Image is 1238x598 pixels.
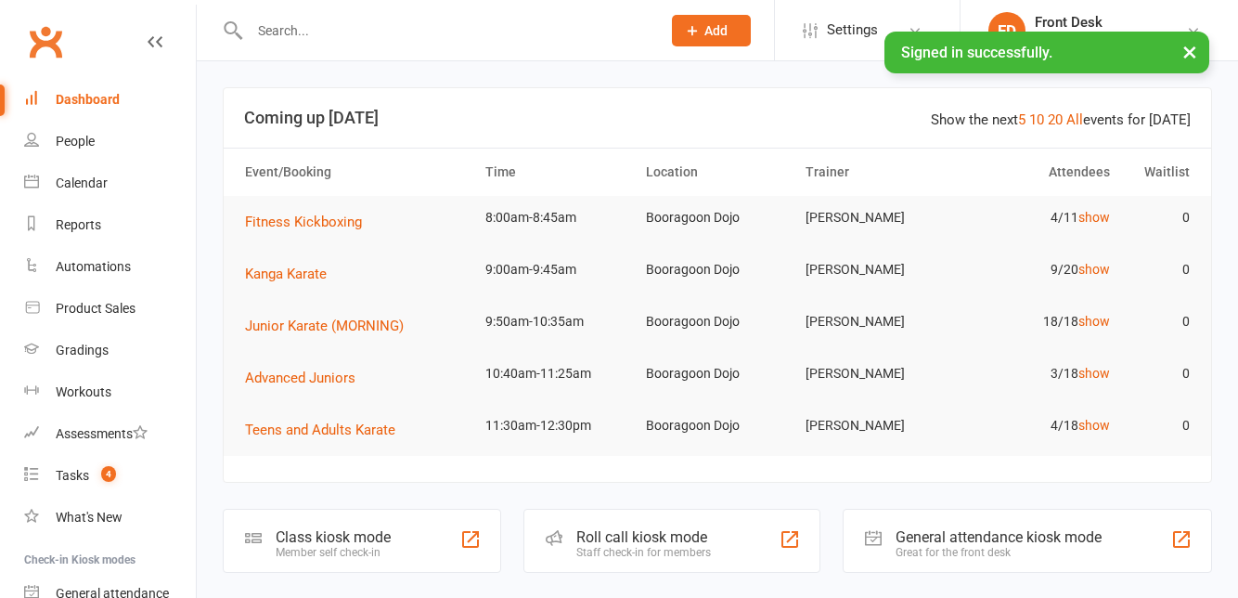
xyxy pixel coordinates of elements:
[797,300,958,344] td: [PERSON_NAME]
[1078,262,1110,277] a: show
[245,315,417,337] button: Junior Karate (MORNING)
[958,248,1118,292] td: 9/20
[638,248,798,292] td: Booragoon Dojo
[56,217,101,232] div: Reports
[1078,210,1110,225] a: show
[797,248,958,292] td: [PERSON_NAME]
[245,318,404,334] span: Junior Karate (MORNING)
[56,384,111,399] div: Workouts
[958,300,1118,344] td: 18/18
[56,92,120,107] div: Dashboard
[638,300,798,344] td: Booragoon Dojo
[245,266,327,282] span: Kanga Karate
[24,288,196,330] a: Product Sales
[56,134,95,149] div: People
[1029,111,1044,128] a: 10
[477,196,638,240] td: 8:00am-8:45am
[56,175,108,190] div: Calendar
[1118,300,1198,344] td: 0
[1118,248,1198,292] td: 0
[1078,366,1110,381] a: show
[245,211,375,233] button: Fitness Kickboxing
[56,510,123,525] div: What's New
[245,263,340,285] button: Kanga Karate
[24,497,196,539] a: What's New
[56,343,109,357] div: Gradings
[1118,352,1198,396] td: 0
[1118,196,1198,240] td: 0
[24,455,196,497] a: Tasks 4
[245,367,368,389] button: Advanced Juniors
[576,528,711,546] div: Roll call kiosk mode
[244,18,648,44] input: Search...
[477,149,638,196] th: Time
[931,109,1191,131] div: Show the next events for [DATE]
[576,546,711,559] div: Staff check-in for members
[24,204,196,246] a: Reports
[244,109,1191,127] h3: Coming up [DATE]
[988,12,1025,49] div: FD
[1035,31,1145,47] div: Emplify Booragoon
[56,426,148,441] div: Assessments
[896,528,1102,546] div: General attendance kiosk mode
[797,149,958,196] th: Trainer
[24,371,196,413] a: Workouts
[1048,111,1063,128] a: 20
[638,404,798,448] td: Booragoon Dojo
[1035,14,1145,31] div: Front Desk
[24,121,196,162] a: People
[477,248,638,292] td: 9:00am-9:45am
[638,196,798,240] td: Booragoon Dojo
[958,196,1118,240] td: 4/11
[24,246,196,288] a: Automations
[24,330,196,371] a: Gradings
[638,149,798,196] th: Location
[101,466,116,482] span: 4
[245,214,362,230] span: Fitness Kickboxing
[276,546,391,559] div: Member self check-in
[24,162,196,204] a: Calendar
[1118,404,1198,448] td: 0
[797,352,958,396] td: [PERSON_NAME]
[245,422,395,438] span: Teens and Adults Karate
[638,352,798,396] td: Booragoon Dojo
[1118,149,1198,196] th: Waitlist
[56,301,135,316] div: Product Sales
[1078,418,1110,433] a: show
[477,404,638,448] td: 11:30am-12:30pm
[672,15,751,46] button: Add
[1078,314,1110,329] a: show
[1018,111,1025,128] a: 5
[958,404,1118,448] td: 4/18
[827,9,878,51] span: Settings
[477,352,638,396] td: 10:40am-11:25am
[704,23,728,38] span: Add
[56,468,89,483] div: Tasks
[896,546,1102,559] div: Great for the front desk
[797,404,958,448] td: [PERSON_NAME]
[276,528,391,546] div: Class kiosk mode
[24,79,196,121] a: Dashboard
[797,196,958,240] td: [PERSON_NAME]
[1173,32,1206,71] button: ×
[22,19,69,65] a: Clubworx
[245,370,355,386] span: Advanced Juniors
[56,259,131,274] div: Automations
[237,149,477,196] th: Event/Booking
[24,413,196,455] a: Assessments
[958,352,1118,396] td: 3/18
[958,149,1118,196] th: Attendees
[901,44,1052,61] span: Signed in successfully.
[477,300,638,344] td: 9:50am-10:35am
[1066,111,1083,128] a: All
[245,419,408,441] button: Teens and Adults Karate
